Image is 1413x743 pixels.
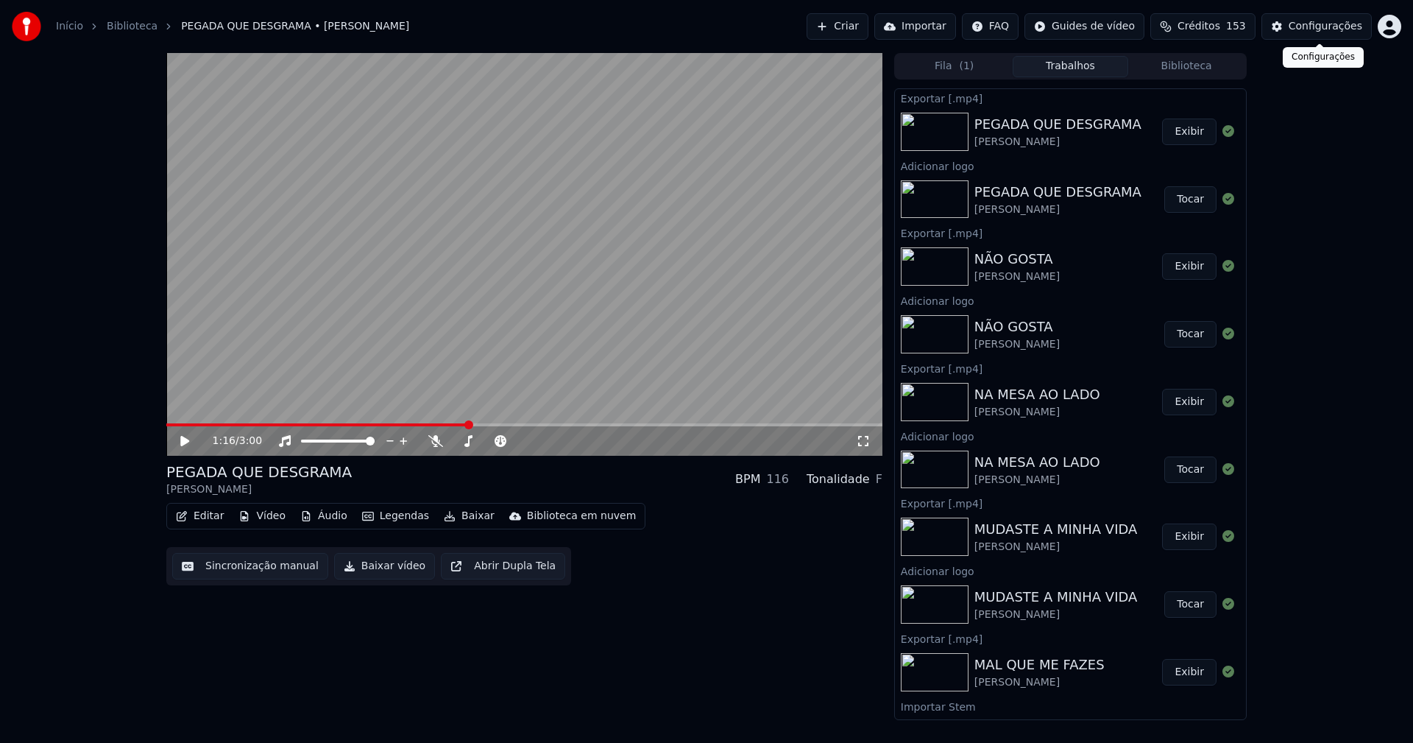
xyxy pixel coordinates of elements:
[974,587,1137,608] div: MUDASTE A MINHA VIDA
[1164,321,1217,348] button: Tocar
[974,203,1141,217] div: [PERSON_NAME]
[441,553,565,580] button: Abrir Dupla Tela
[107,19,157,34] a: Biblioteca
[974,249,1060,270] div: NÃO GOSTA
[1150,13,1256,40] button: Créditos153
[895,697,1246,715] div: Importar Stem
[1164,591,1217,618] button: Tocar
[959,59,974,74] span: ( 1 )
[974,473,1100,487] div: [PERSON_NAME]
[766,471,789,488] div: 116
[974,317,1060,337] div: NÃO GOSTA
[1013,56,1129,77] button: Trabalhos
[974,114,1141,135] div: PEGADA QUE DESGRAMA
[1162,119,1217,145] button: Exibir
[356,506,435,527] button: Legendas
[1261,13,1372,40] button: Configurações
[334,553,435,580] button: Baixar vídeo
[1164,457,1217,483] button: Tocar
[974,270,1060,284] div: [PERSON_NAME]
[233,506,291,527] button: Vídeo
[1128,56,1244,77] button: Biblioteca
[1283,47,1364,68] div: Configurações
[1162,524,1217,550] button: Exibir
[874,13,956,40] button: Importar
[12,12,41,41] img: youka
[895,157,1246,175] div: Adicionar logo
[974,384,1100,405] div: NA MESA AO LADO
[438,506,500,527] button: Baixar
[876,471,882,488] div: F
[974,675,1105,690] div: [PERSON_NAME]
[895,292,1246,309] div: Adicionar logo
[1177,19,1220,34] span: Créditos
[294,506,353,527] button: Áudio
[166,462,352,482] div: PEGADA QUE DESGRAMA
[895,89,1246,107] div: Exportar [.mp4]
[807,13,868,40] button: Criar
[1226,19,1246,34] span: 153
[895,224,1246,242] div: Exportar [.mp4]
[735,471,760,488] div: BPM
[962,13,1019,40] button: FAQ
[895,359,1246,377] div: Exportar [.mp4]
[166,482,352,497] div: [PERSON_NAME]
[974,655,1105,675] div: MAL QUE ME FAZES
[895,427,1246,445] div: Adicionar logo
[1162,389,1217,415] button: Exibir
[170,506,230,527] button: Editar
[1162,253,1217,280] button: Exibir
[974,519,1137,540] div: MUDASTE A MINHA VIDA
[974,452,1100,473] div: NA MESA AO LADO
[895,630,1246,647] div: Exportar [.mp4]
[181,19,409,34] span: PEGADA QUE DESGRAMA • [PERSON_NAME]
[974,405,1100,420] div: [PERSON_NAME]
[1289,19,1362,34] div: Configurações
[895,494,1246,512] div: Exportar [.mp4]
[213,434,235,448] span: 1:16
[974,608,1137,622] div: [PERSON_NAME]
[974,135,1141,149] div: [PERSON_NAME]
[895,562,1246,580] div: Adicionar logo
[807,471,870,488] div: Tonalidade
[896,56,1013,77] button: Fila
[56,19,83,34] a: Início
[974,540,1137,554] div: [PERSON_NAME]
[172,553,328,580] button: Sincronização manual
[974,337,1060,352] div: [PERSON_NAME]
[1164,186,1217,213] button: Tocar
[1162,659,1217,686] button: Exibir
[1024,13,1144,40] button: Guides de vídeo
[56,19,409,34] nav: breadcrumb
[527,509,637,524] div: Biblioteca em nuvem
[239,434,262,448] span: 3:00
[974,182,1141,203] div: PEGADA QUE DESGRAMA
[213,434,248,448] div: /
